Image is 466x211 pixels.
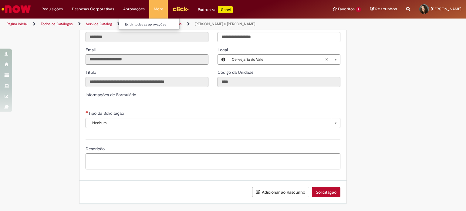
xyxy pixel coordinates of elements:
[322,55,331,64] abbr: Limpar campo Local
[218,47,229,53] span: Local
[5,19,306,30] ul: Trilhas de página
[431,6,461,12] span: [PERSON_NAME]
[338,6,355,12] span: Favoritos
[86,54,208,65] input: Email
[229,55,340,64] a: Cervejaria do ValeLimpar campo Local
[218,6,233,13] p: +GenAi
[86,70,97,75] span: Somente leitura - Título
[232,55,325,64] span: Cervejaria do Vale
[119,21,186,28] a: Exibir todas as aprovações
[218,69,255,75] label: Somente leitura - Código da Unidade
[1,3,32,15] img: ServiceNow
[195,22,255,26] a: [PERSON_NAME] e [PERSON_NAME]
[86,111,88,113] span: Necessários
[172,4,189,13] img: click_logo_yellow_360x200.png
[86,153,340,170] textarea: Descrição
[375,6,397,12] span: Rascunhos
[86,77,208,87] input: Título
[86,47,97,53] label: Somente leitura - Email
[198,6,233,13] div: Padroniza
[220,25,260,30] span: Telefone de Contato
[7,22,28,26] a: Página inicial
[312,187,340,197] button: Solicitação
[86,25,91,30] span: Somente leitura - ID
[123,6,145,12] span: Aprovações
[88,111,125,116] span: Tipo da Solicitação
[42,6,63,12] span: Requisições
[86,92,136,97] label: Informações de Formulário
[218,77,340,87] input: Código da Unidade
[72,6,114,12] span: Despesas Corporativas
[86,32,208,42] input: ID
[218,70,255,75] span: Somente leitura - Código da Unidade
[218,55,229,64] button: Local, Visualizar este registro Cervejaria do Vale
[119,18,180,30] ul: Aprovações
[356,7,361,12] span: 7
[218,32,340,42] input: Telefone de Contato
[154,6,163,12] span: More
[252,187,309,197] button: Adicionar ao Rascunho
[370,6,397,12] a: Rascunhos
[86,146,106,151] span: Descrição
[88,118,328,128] span: -- Nenhum --
[86,22,112,26] a: Service Catalog
[41,22,73,26] a: Todos os Catálogos
[86,69,97,75] label: Somente leitura - Título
